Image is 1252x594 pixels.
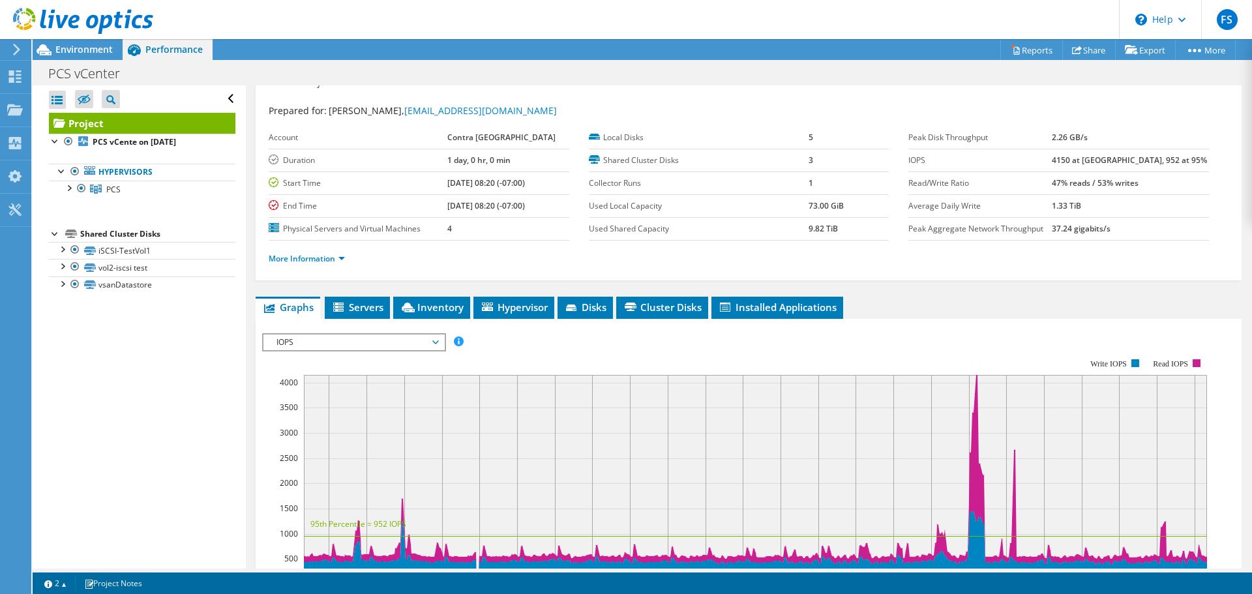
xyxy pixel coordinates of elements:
svg: \n [1135,14,1147,25]
b: [DATE] 08:20 (-07:00) [447,200,525,211]
b: 4 [447,223,452,234]
a: PCS vCente on [DATE] [49,134,235,151]
b: 3 [809,155,813,166]
label: Used Local Capacity [589,200,809,213]
a: Project Notes [75,575,151,591]
label: Prepared for: [269,104,327,117]
a: Reports [1000,40,1063,60]
a: [EMAIL_ADDRESS][DOMAIN_NAME] [404,104,557,117]
label: Used Shared Capacity [589,222,809,235]
a: Export [1115,40,1176,60]
text: 4000 [280,377,298,388]
label: Account [269,131,447,144]
b: PCS vCente on [DATE] [93,136,176,147]
span: Details [340,73,376,89]
h1: PCS vCenter [42,67,140,81]
text: 3500 [280,402,298,413]
a: vol2-iscsi test [49,259,235,276]
label: Average Daily Write [908,200,1052,213]
text: Write IOPS [1090,359,1127,368]
b: [DATE] 08:20 (-07:00) [447,177,525,188]
b: 37.24 gigabits/s [1052,223,1110,234]
b: 2.26 GB/s [1052,132,1088,143]
a: Project [49,113,235,134]
span: Installed Applications [718,301,837,314]
a: More [1175,40,1236,60]
label: Physical Servers and Virtual Machines [269,222,447,235]
b: Contra [GEOGRAPHIC_DATA] [447,132,556,143]
a: iSCSI-TestVol1 [49,242,235,259]
a: Hypervisors [49,164,235,181]
text: 1500 [280,503,298,514]
span: Performance [145,43,203,55]
text: 2000 [280,477,298,488]
span: Disks [564,301,606,314]
text: 3000 [280,427,298,438]
text: 1000 [280,528,298,539]
span: Project [286,75,336,88]
span: Environment [55,43,113,55]
label: IOPS [908,154,1052,167]
label: Peak Aggregate Network Throughput [908,222,1052,235]
label: Duration [269,154,447,167]
a: 2 [35,575,76,591]
label: Collector Runs [589,177,809,190]
span: FS [1217,9,1238,30]
span: IOPS [270,334,438,350]
a: Share [1062,40,1116,60]
label: Start Time [269,177,447,190]
span: Hypervisor [480,301,548,314]
a: More Information [269,253,345,264]
label: Local Disks [589,131,809,144]
div: Shared Cluster Disks [80,226,235,242]
a: vsanDatastore [49,276,235,293]
text: 500 [284,553,298,564]
text: 95th Percentile = 952 IOPS [310,518,406,529]
label: End Time [269,200,447,213]
b: 1 [809,177,813,188]
span: PCS [106,184,121,195]
span: Cluster Disks [623,301,702,314]
label: Read/Write Ratio [908,177,1052,190]
a: PCS [49,181,235,198]
span: [PERSON_NAME], [329,104,557,117]
b: 1 day, 0 hr, 0 min [447,155,511,166]
b: 73.00 GiB [809,200,844,211]
b: 4150 at [GEOGRAPHIC_DATA], 952 at 95% [1052,155,1207,166]
b: 5 [809,132,813,143]
label: Shared Cluster Disks [589,154,809,167]
span: Graphs [262,301,314,314]
span: Servers [331,301,383,314]
label: Peak Disk Throughput [908,131,1052,144]
b: 9.82 TiB [809,223,838,234]
b: 47% reads / 53% writes [1052,177,1139,188]
text: 2500 [280,453,298,464]
b: 1.33 TiB [1052,200,1081,211]
text: Read IOPS [1154,359,1189,368]
span: Inventory [400,301,464,314]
